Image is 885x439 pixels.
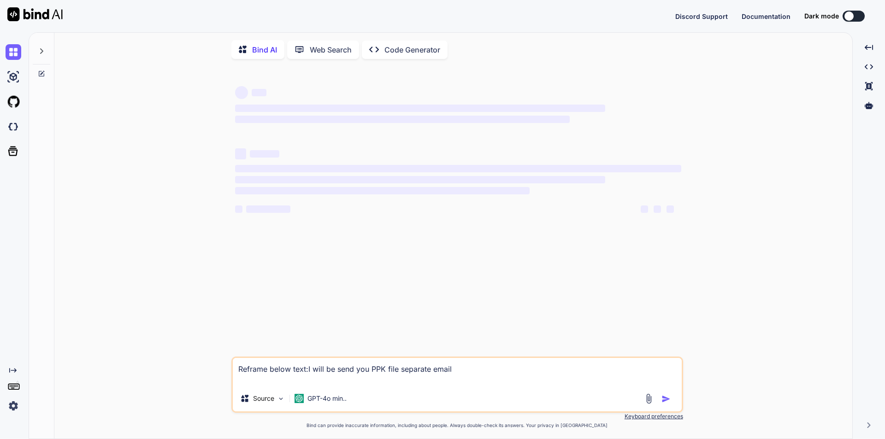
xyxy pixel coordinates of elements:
[384,44,440,55] p: Code Generator
[252,44,277,55] p: Bind AI
[235,105,605,112] span: ‌
[235,176,605,183] span: ‌
[277,395,285,403] img: Pick Models
[231,422,683,429] p: Bind can provide inaccurate information, including about people. Always double-check its answers....
[250,150,279,158] span: ‌
[235,187,530,194] span: ‌
[233,358,682,386] textarea: Reframe below text:I will be send you PPK file separate email
[6,119,21,135] img: darkCloudIdeIcon
[235,148,246,159] span: ‌
[307,394,347,403] p: GPT-4o min..
[253,394,274,403] p: Source
[252,89,266,96] span: ‌
[235,165,681,172] span: ‌
[310,44,352,55] p: Web Search
[6,398,21,414] img: settings
[661,394,671,404] img: icon
[675,12,728,21] button: Discord Support
[804,12,839,21] span: Dark mode
[295,394,304,403] img: GPT-4o mini
[235,116,570,123] span: ‌
[742,12,791,20] span: Documentation
[231,413,683,420] p: Keyboard preferences
[641,205,648,213] span: ‌
[742,12,791,21] button: Documentation
[643,393,654,404] img: attachment
[235,86,248,99] span: ‌
[675,12,728,20] span: Discord Support
[6,94,21,110] img: githubLight
[667,205,674,213] span: ‌
[654,205,661,213] span: ‌
[7,7,63,21] img: Bind AI
[235,205,242,213] span: ‌
[6,69,21,85] img: ai-studio
[6,44,21,60] img: chat
[246,205,290,213] span: ‌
